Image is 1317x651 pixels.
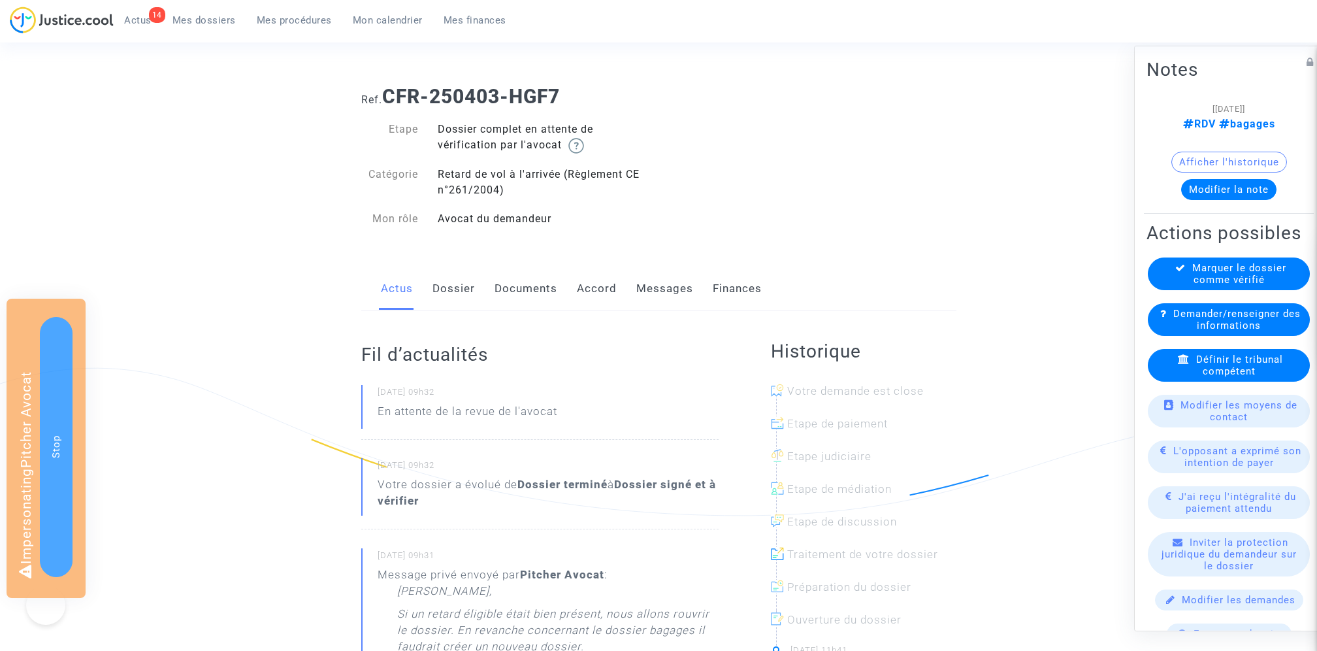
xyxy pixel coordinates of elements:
span: Mes procédures [257,14,332,26]
span: Marquer le dossier comme vérifié [1192,262,1286,286]
img: help.svg [568,138,584,154]
button: Modifier la note [1181,179,1276,200]
span: [[DATE]] [1212,104,1245,114]
span: Modifier les moyens de contact [1180,399,1297,423]
span: Actus [124,14,152,26]
b: Dossier terminé [517,478,608,491]
h2: Actions possibles [1146,222,1311,244]
div: Mon rôle [351,211,429,227]
span: bagages [1216,118,1275,130]
span: Inviter la protection juridique du demandeur sur le dossier [1162,537,1297,572]
span: Votre demande est close [787,384,924,397]
button: Afficher l'historique [1171,152,1287,173]
small: [DATE] 09h32 [378,459,719,476]
div: Etape [351,122,429,154]
p: En attente de la revue de l'avocat [378,403,557,426]
span: Définir le tribunal compétent [1196,354,1283,377]
button: Stop [40,317,73,577]
div: Impersonating [7,299,86,598]
a: Dossier [432,267,475,310]
a: Finances [713,267,762,310]
div: 14 [149,7,165,23]
span: Demander/renseigner des informations [1173,308,1301,331]
a: Mes procédures [246,10,342,30]
b: Pitcher Avocat [520,568,604,581]
span: Mes dossiers [172,14,236,26]
a: Messages [636,267,693,310]
img: jc-logo.svg [10,7,114,33]
p: [PERSON_NAME], [397,583,492,606]
span: Mon calendrier [353,14,423,26]
span: Fermer ce dossier [1194,628,1284,640]
iframe: Help Scout Beacon - Open [26,586,65,625]
span: Ref. [361,93,382,106]
a: Accord [577,267,617,310]
h2: Notes [1146,58,1311,81]
div: Votre dossier a évolué de à [378,476,719,509]
span: Stop [50,435,62,458]
div: Catégorie [351,167,429,198]
a: Documents [495,267,557,310]
a: Mes dossiers [162,10,246,30]
small: [DATE] 09h31 [378,550,719,567]
b: CFR-250403-HGF7 [382,85,560,108]
h2: Fil d’actualités [361,343,719,366]
span: Modifier les demandes [1182,594,1295,606]
span: RDV [1183,118,1216,130]
small: [DATE] 09h32 [378,386,719,403]
a: Mon calendrier [342,10,433,30]
h2: Historique [771,340,956,363]
div: Avocat du demandeur [428,211,658,227]
span: L'opposant a exprimé son intention de payer [1173,445,1301,469]
div: Dossier complet en attente de vérification par l'avocat [428,122,658,154]
a: 14Actus [114,10,162,30]
a: Mes finances [433,10,517,30]
div: Retard de vol à l'arrivée (Règlement CE n°261/2004) [428,167,658,198]
a: Actus [381,267,413,310]
span: Mes finances [444,14,506,26]
span: J'ai reçu l'intégralité du paiement attendu [1179,491,1296,514]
